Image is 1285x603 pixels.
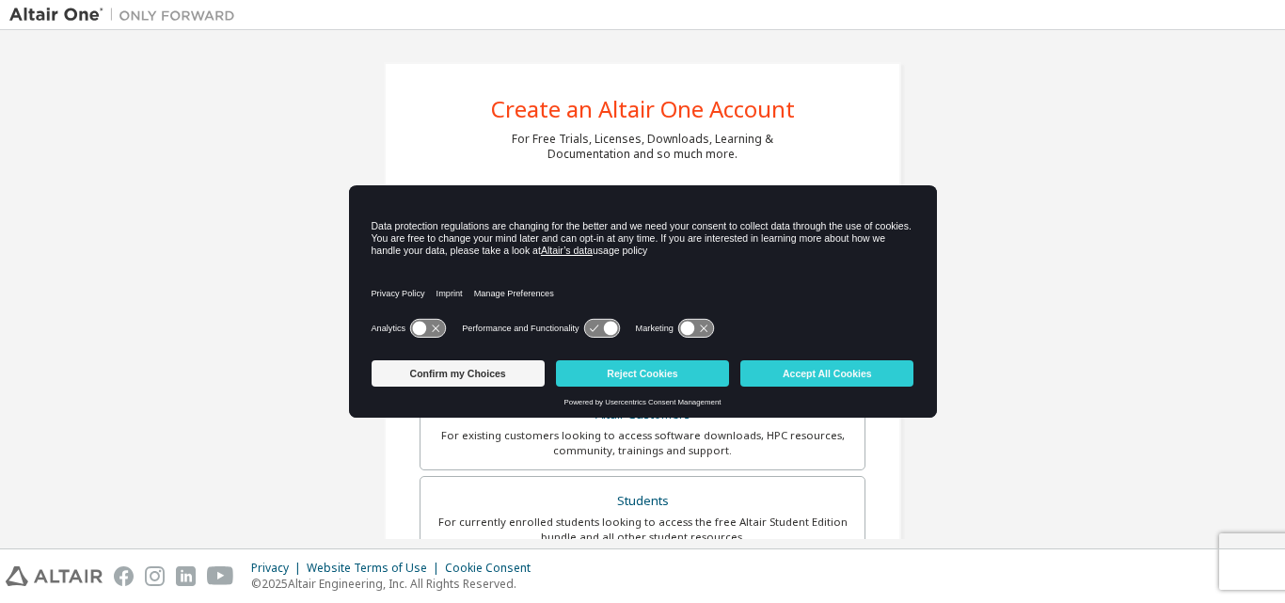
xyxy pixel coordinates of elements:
img: Altair One [9,6,245,24]
div: Cookie Consent [445,561,542,576]
img: facebook.svg [114,566,134,586]
div: Students [432,488,853,515]
div: For existing customers looking to access software downloads, HPC resources, community, trainings ... [432,428,853,458]
div: For Free Trials, Licenses, Downloads, Learning & Documentation and so much more. [512,132,773,162]
p: © 2025 Altair Engineering, Inc. All Rights Reserved. [251,576,542,592]
div: Privacy [251,561,307,576]
img: instagram.svg [145,566,165,586]
img: youtube.svg [207,566,234,586]
img: linkedin.svg [176,566,196,586]
div: Website Terms of Use [307,561,445,576]
div: For currently enrolled students looking to access the free Altair Student Edition bundle and all ... [432,515,853,545]
img: altair_logo.svg [6,566,103,586]
div: Create an Altair One Account [491,98,795,120]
